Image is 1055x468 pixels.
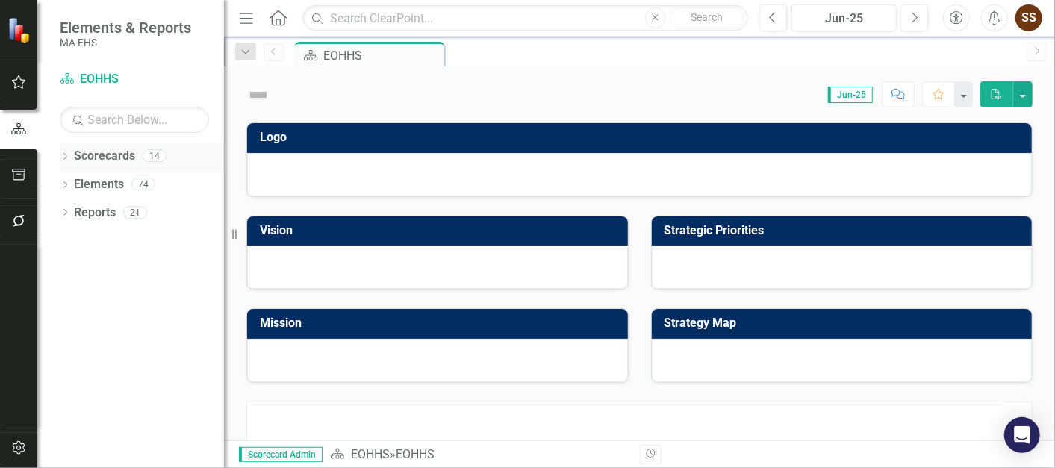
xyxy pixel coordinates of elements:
a: Reports [74,205,116,222]
div: Jun-25 [797,10,891,28]
h3: Strategic Priorities [665,224,1025,237]
input: Search ClearPoint... [302,5,748,31]
div: EOHHS [323,46,441,65]
input: Search Below... [60,107,209,133]
button: Search [670,7,744,28]
div: 74 [131,178,155,191]
div: Open Intercom Messenger [1004,417,1040,453]
a: Elements [74,176,124,193]
span: Search [691,11,723,23]
h3: Vision [260,224,620,237]
div: » [330,446,629,464]
button: Jun-25 [791,4,897,31]
a: EOHHS [351,447,390,461]
div: 14 [143,150,167,163]
span: Scorecard Admin [239,447,323,462]
small: MA EHS [60,37,191,49]
h3: Strategy Map [665,316,1025,330]
button: SS [1015,4,1042,31]
span: Elements & Reports [60,19,191,37]
a: EOHHS [60,71,209,88]
div: 21 [123,206,147,219]
h3: Logo [260,131,1024,144]
span: Jun-25 [828,87,873,103]
a: Scorecards [74,148,135,165]
h3: Mission [260,316,620,330]
img: Not Defined [246,83,270,107]
div: EOHHS [396,447,435,461]
img: ClearPoint Strategy [7,17,34,43]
